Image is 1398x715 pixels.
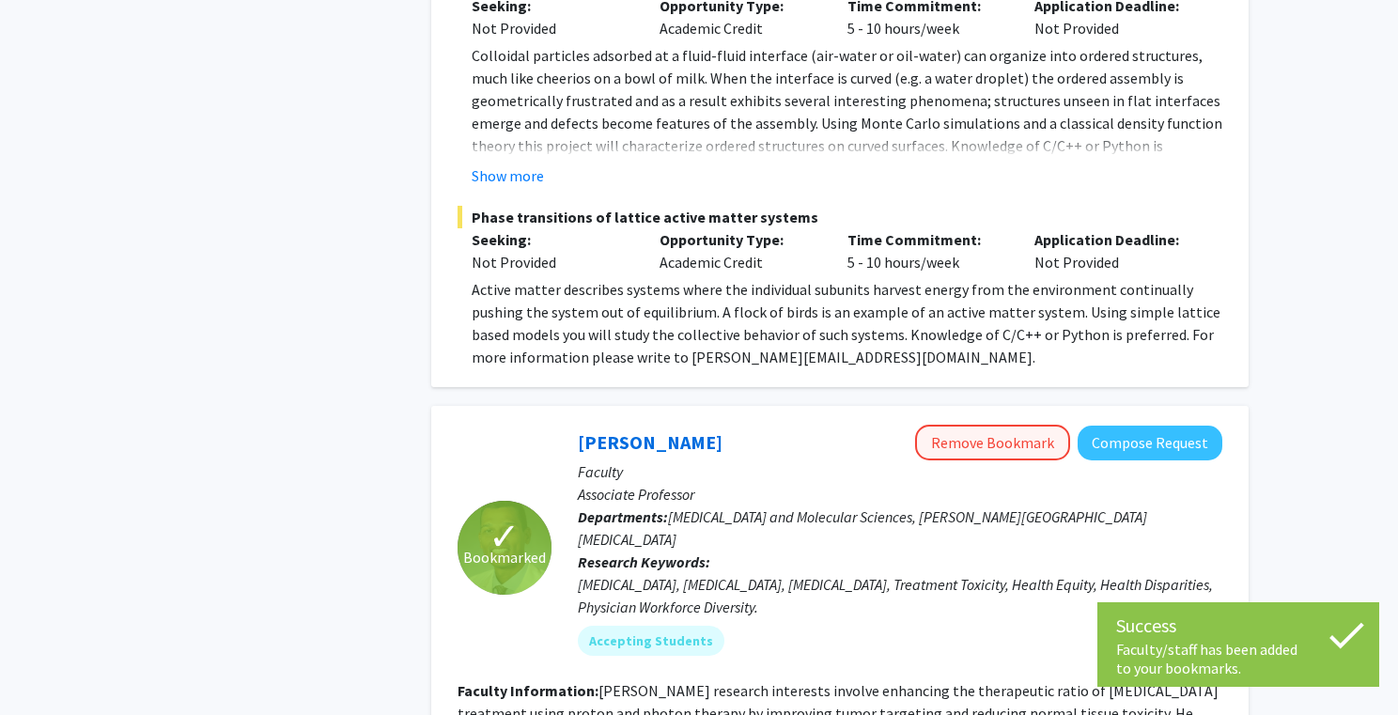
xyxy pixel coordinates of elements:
[578,552,710,571] b: Research Keywords:
[472,17,631,39] div: Not Provided
[472,44,1222,179] p: Colloidal particles adsorbed at a fluid-fluid interface (air-water or oil-water) can organize int...
[578,573,1222,618] div: [MEDICAL_DATA], [MEDICAL_DATA], [MEDICAL_DATA], Treatment Toxicity, Health Equity, Health Dispari...
[463,546,546,568] span: Bookmarked
[1034,228,1194,251] p: Application Deadline:
[1020,228,1208,273] div: Not Provided
[472,164,544,187] button: Show more
[1078,426,1222,460] button: Compose Request to Curtiland Deville
[472,278,1222,368] p: Active matter describes systems where the individual subunits harvest energy from the environment...
[578,507,1147,549] span: [MEDICAL_DATA] and Molecular Sciences, [PERSON_NAME][GEOGRAPHIC_DATA][MEDICAL_DATA]
[915,425,1070,460] button: Remove Bookmark
[833,228,1021,273] div: 5 - 10 hours/week
[578,460,1222,483] p: Faculty
[847,228,1007,251] p: Time Commitment:
[578,507,668,526] b: Departments:
[1116,640,1360,677] div: Faculty/staff has been added to your bookmarks.
[489,527,520,546] span: ✓
[578,626,724,656] mat-chip: Accepting Students
[1116,612,1360,640] div: Success
[472,228,631,251] p: Seeking:
[458,681,598,700] b: Faculty Information:
[645,228,833,273] div: Academic Credit
[578,430,722,454] a: [PERSON_NAME]
[660,228,819,251] p: Opportunity Type:
[578,483,1222,505] p: Associate Professor
[14,630,80,701] iframe: Chat
[472,251,631,273] div: Not Provided
[458,206,1222,228] span: Phase transitions of lattice active matter systems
